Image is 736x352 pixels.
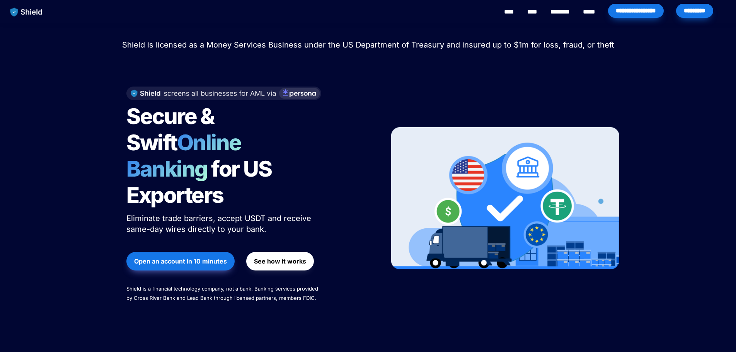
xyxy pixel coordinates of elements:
[126,156,275,208] span: for US Exporters
[246,252,314,270] button: See how it works
[7,4,46,20] img: website logo
[126,129,249,182] span: Online Banking
[126,248,235,274] a: Open an account in 10 minutes
[122,40,614,49] span: Shield is licensed as a Money Services Business under the US Department of Treasury and insured u...
[126,286,320,301] span: Shield is a financial technology company, not a bank. Banking services provided by Cross River Ba...
[126,252,235,270] button: Open an account in 10 minutes
[246,248,314,274] a: See how it works
[134,257,227,265] strong: Open an account in 10 minutes
[254,257,306,265] strong: See how it works
[126,103,218,156] span: Secure & Swift
[126,214,313,234] span: Eliminate trade barriers, accept USDT and receive same-day wires directly to your bank.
